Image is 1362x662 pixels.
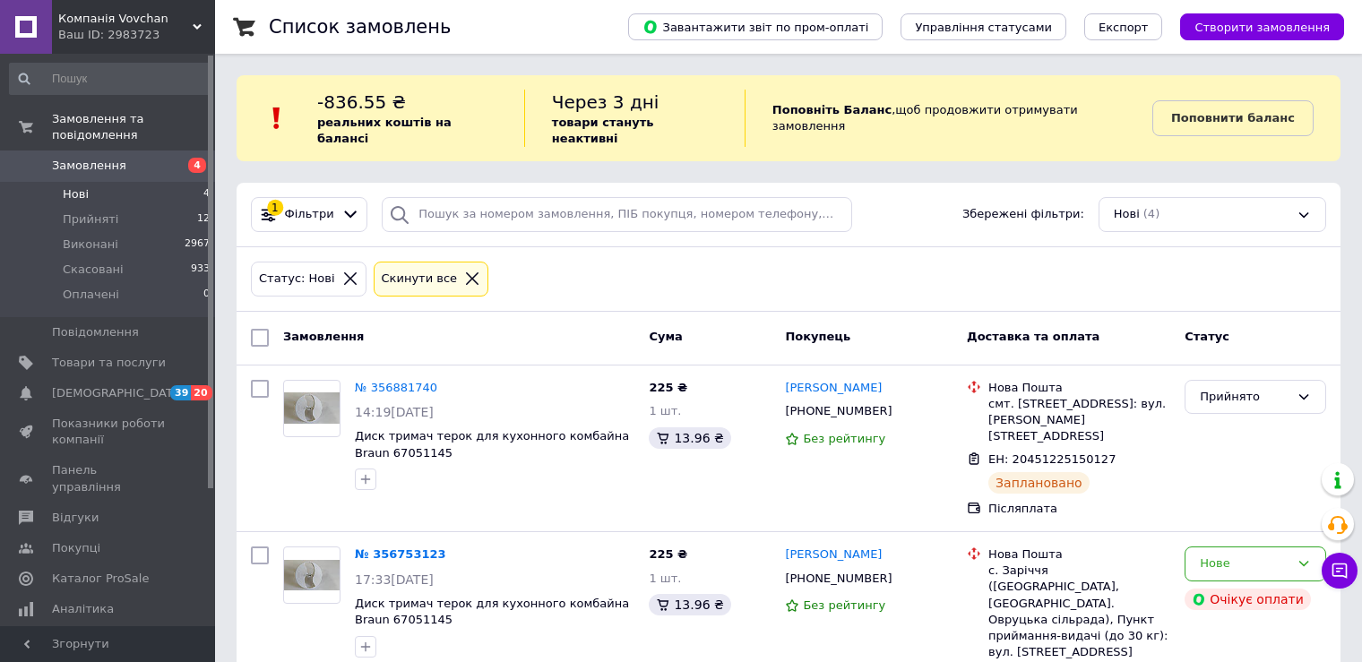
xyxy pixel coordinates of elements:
span: Фільтри [285,206,334,223]
span: Покупці [52,540,100,556]
span: [DEMOGRAPHIC_DATA] [52,385,185,401]
div: 13.96 ₴ [649,594,730,615]
span: Аналітика [52,601,114,617]
input: Пошук за номером замовлення, ПІБ покупця, номером телефону, Email, номером накладної [382,197,851,232]
span: Скасовані [63,262,124,278]
span: Завантажити звіт по пром-оплаті [642,19,868,35]
a: Поповнити баланс [1152,100,1314,136]
span: Покупець [785,330,850,343]
div: смт. [STREET_ADDRESS]: вул. [PERSON_NAME][STREET_ADDRESS] [988,396,1170,445]
span: Замовлення [283,330,364,343]
span: Нові [63,186,89,202]
div: Післяплата [988,501,1170,517]
span: Нові [1114,206,1140,223]
button: Управління статусами [901,13,1066,40]
div: Ваш ID: 2983723 [58,27,215,43]
a: Створити замовлення [1162,20,1344,33]
span: 17:33[DATE] [355,572,434,587]
div: Заплановано [988,472,1090,494]
b: Поповнити баланс [1171,111,1295,125]
div: [PHONE_NUMBER] [781,400,895,423]
div: с. Заріччя ([GEOGRAPHIC_DATA], [GEOGRAPHIC_DATA]. Овруцька сільрада), Пункт приймання-видачі (до ... [988,563,1170,660]
span: Показники роботи компанії [52,416,166,448]
span: 2967 [185,236,210,253]
a: № 356881740 [355,381,437,394]
div: Статус: Нові [255,270,339,288]
span: 1 шт. [649,572,681,585]
button: Завантажити звіт по пром-оплаті [628,13,883,40]
b: реальних коштів на балансі [317,116,452,145]
div: Прийнято [1200,388,1289,407]
span: Збережені фільтри: [962,206,1084,223]
span: 4 [188,158,206,173]
span: Доставка та оплата [967,330,1099,343]
div: , щоб продовжити отримувати замовлення [745,90,1152,147]
a: № 356753123 [355,547,446,561]
img: :exclamation: [263,105,290,132]
span: Панель управління [52,462,166,494]
span: Прийняті [63,211,118,228]
span: Виконані [63,236,118,253]
span: Товари та послуги [52,355,166,371]
a: Фото товару [283,380,340,437]
span: 933 [191,262,210,278]
span: 4 [203,186,210,202]
span: Замовлення та повідомлення [52,111,215,143]
b: Поповніть Баланс [772,103,892,116]
a: [PERSON_NAME] [785,546,882,563]
span: (4) [1143,207,1159,220]
span: Повідомлення [52,324,139,340]
button: Створити замовлення [1180,13,1344,40]
b: товари стануть неактивні [552,116,654,145]
div: Cкинути все [378,270,461,288]
span: Створити замовлення [1194,21,1330,34]
span: ЕН: 20451225150127 [988,452,1116,466]
span: 39 [170,385,191,400]
div: 13.96 ₴ [649,427,730,449]
div: Очікує оплати [1185,589,1311,610]
button: Чат з покупцем [1322,553,1358,589]
a: Фото товару [283,546,340,604]
h1: Список замовлень [269,16,451,38]
span: Замовлення [52,158,126,174]
span: Без рейтингу [803,598,885,612]
span: Без рейтингу [803,432,885,445]
a: Диск тримач терок для кухонного комбайна Braun 67051145 [355,429,629,460]
span: -836.55 ₴ [317,91,406,113]
span: 1 шт. [649,404,681,417]
img: Фото товару [284,560,340,591]
div: Нова Пошта [988,546,1170,563]
span: 12 [197,211,210,228]
span: 225 ₴ [649,381,687,394]
span: Статус [1185,330,1229,343]
span: 225 ₴ [649,547,687,561]
span: Cума [649,330,682,343]
div: Нова Пошта [988,380,1170,396]
div: [PHONE_NUMBER] [781,567,895,590]
span: Компанія Vovchan [58,11,193,27]
span: Через 3 дні [552,91,659,113]
input: Пошук [9,63,211,95]
a: [PERSON_NAME] [785,380,882,397]
span: Управління статусами [915,21,1052,34]
span: Відгуки [52,510,99,526]
span: Експорт [1099,21,1149,34]
button: Експорт [1084,13,1163,40]
img: Фото товару [284,392,340,424]
div: 1 [267,200,283,216]
span: Каталог ProSale [52,571,149,587]
div: Нове [1200,555,1289,573]
span: 14:19[DATE] [355,405,434,419]
a: Диск тримач терок для кухонного комбайна Braun 67051145 [355,597,629,627]
span: Оплачені [63,287,119,303]
span: 0 [203,287,210,303]
span: 20 [191,385,211,400]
